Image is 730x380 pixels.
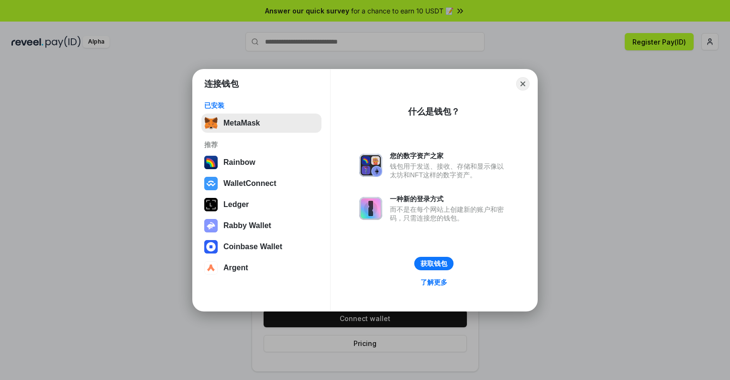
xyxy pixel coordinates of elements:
div: Coinbase Wallet [223,242,282,251]
img: svg+xml,%3Csvg%20width%3D%22120%22%20height%3D%22120%22%20viewBox%3D%220%200%20120%20120%22%20fil... [204,156,218,169]
button: Ledger [201,195,321,214]
button: MetaMask [201,114,321,133]
a: 了解更多 [415,276,453,288]
img: svg+xml,%3Csvg%20xmlns%3D%22http%3A%2F%2Fwww.w3.org%2F2000%2Fsvg%22%20fill%3D%22none%22%20viewBox... [359,197,382,220]
div: 已安装 [204,101,319,110]
div: Ledger [223,200,249,209]
div: Rainbow [223,158,255,167]
div: 推荐 [204,140,319,149]
img: svg+xml,%3Csvg%20xmlns%3D%22http%3A%2F%2Fwww.w3.org%2F2000%2Fsvg%22%20width%3D%2228%22%20height%3... [204,198,218,211]
div: 获取钱包 [420,259,447,268]
button: Rainbow [201,153,321,172]
img: svg+xml,%3Csvg%20width%3D%2228%22%20height%3D%2228%22%20viewBox%3D%220%200%2028%2028%22%20fill%3D... [204,261,218,275]
div: 而不是在每个网站上创建新的账户和密码，只需连接您的钱包。 [390,205,509,222]
div: 什么是钱包？ [408,106,460,117]
button: Close [516,77,530,91]
h1: 连接钱包 [204,78,239,90]
img: svg+xml,%3Csvg%20fill%3D%22none%22%20height%3D%2233%22%20viewBox%3D%220%200%2035%2033%22%20width%... [204,116,218,130]
div: 钱包用于发送、接收、存储和显示像以太坊和NFT这样的数字资产。 [390,162,509,179]
div: Argent [223,264,248,272]
button: Rabby Wallet [201,216,321,235]
div: 一种新的登录方式 [390,195,509,203]
div: Rabby Wallet [223,221,271,230]
img: svg+xml,%3Csvg%20xmlns%3D%22http%3A%2F%2Fwww.w3.org%2F2000%2Fsvg%22%20fill%3D%22none%22%20viewBox... [359,154,382,177]
button: Coinbase Wallet [201,237,321,256]
button: Argent [201,258,321,277]
div: 了解更多 [420,278,447,287]
img: svg+xml,%3Csvg%20width%3D%2228%22%20height%3D%2228%22%20viewBox%3D%220%200%2028%2028%22%20fill%3D... [204,177,218,190]
div: WalletConnect [223,179,277,188]
button: WalletConnect [201,174,321,193]
button: 获取钱包 [414,257,453,270]
div: 您的数字资产之家 [390,151,509,160]
img: svg+xml,%3Csvg%20xmlns%3D%22http%3A%2F%2Fwww.w3.org%2F2000%2Fsvg%22%20fill%3D%22none%22%20viewBox... [204,219,218,232]
img: svg+xml,%3Csvg%20width%3D%2228%22%20height%3D%2228%22%20viewBox%3D%220%200%2028%2028%22%20fill%3D... [204,240,218,253]
div: MetaMask [223,119,260,127]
